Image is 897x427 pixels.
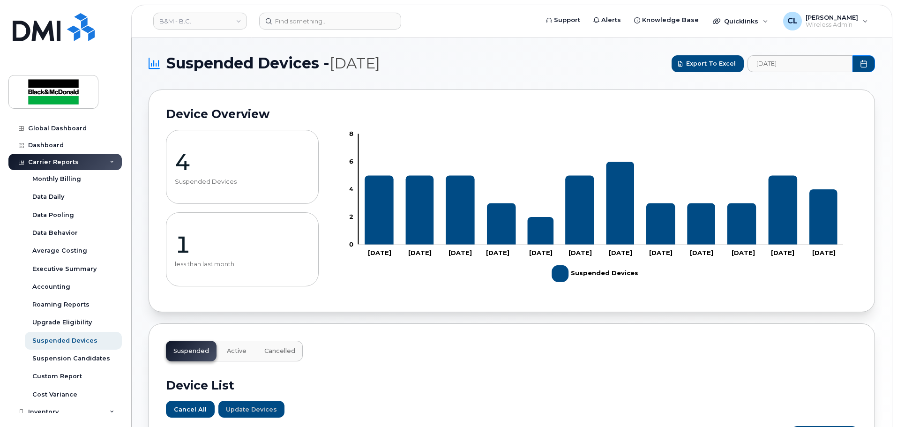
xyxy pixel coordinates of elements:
tspan: [DATE] [771,249,794,256]
button: Update Devices [218,401,284,418]
p: 1 [175,231,310,259]
span: Active [227,347,247,355]
p: Suspended Devices [175,178,310,186]
span: Cancel All [174,405,207,414]
p: 4 [175,148,310,176]
span: Cancelled [264,347,295,355]
g: Legend [552,262,639,286]
g: Suspended Devices [365,162,837,245]
p: less than last month [175,261,310,268]
g: Suspended Devices [552,262,639,286]
g: Chart [349,130,844,286]
tspan: 8 [349,130,353,137]
button: Cancel All [166,401,215,418]
span: Suspended Devices - [166,54,380,73]
tspan: [DATE] [812,249,836,256]
tspan: [DATE] [690,249,714,256]
tspan: [DATE] [568,249,592,256]
tspan: [DATE] [486,249,509,256]
tspan: [DATE] [530,249,553,256]
tspan: [DATE] [649,249,673,256]
span: [DATE] [329,54,380,72]
button: Export to Excel [672,55,744,72]
tspan: 2 [349,213,353,220]
tspan: [DATE] [732,249,755,256]
tspan: [DATE] [609,249,633,256]
span: Update Devices [226,405,277,414]
h2: Device List [166,378,858,392]
tspan: [DATE] [408,249,432,256]
input: archived_billing_data [747,55,852,72]
h2: Device Overview [166,107,858,121]
tspan: [DATE] [368,249,391,256]
tspan: 4 [349,185,353,193]
tspan: 0 [349,240,353,248]
span: Export to Excel [686,59,736,68]
tspan: [DATE] [449,249,472,256]
button: Choose Date [852,55,875,72]
tspan: 6 [349,157,353,165]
